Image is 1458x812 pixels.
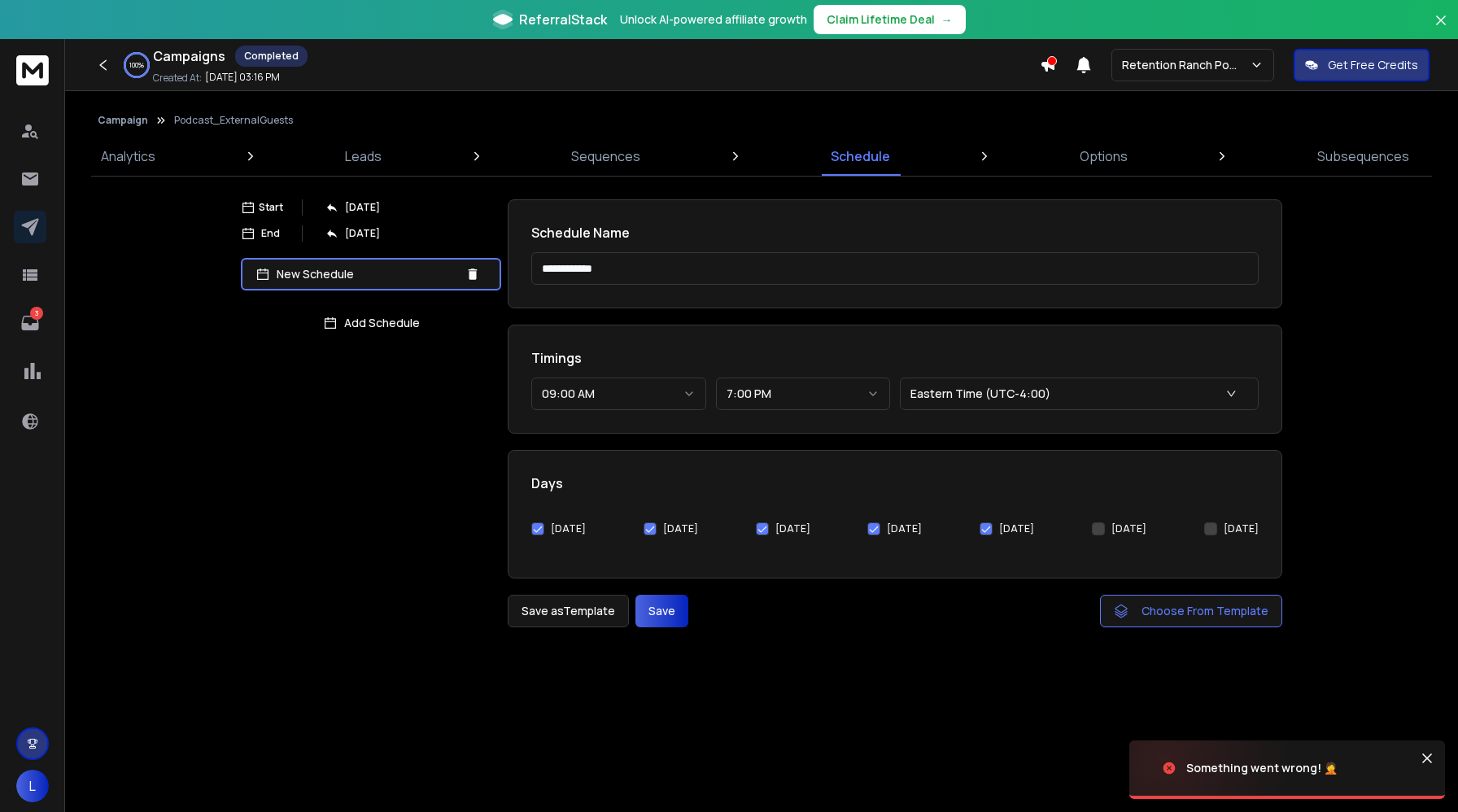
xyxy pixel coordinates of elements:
p: End [261,227,280,240]
button: Claim Lifetime Deal→ [814,5,966,34]
a: Options [1070,137,1137,176]
button: Close banner [1430,10,1451,49]
button: 09:00 AM [531,378,706,410]
a: Leads [335,137,391,176]
p: Podcast_ExternalGuests [174,114,293,127]
p: Schedule [831,146,890,166]
p: Options [1080,146,1128,166]
button: Get Free Credits [1294,49,1430,81]
button: Save [635,595,688,627]
p: 100 % [129,60,144,70]
div: Completed [235,46,308,67]
button: L [16,770,49,802]
a: Sequences [561,137,650,176]
label: [DATE] [887,522,922,535]
p: Retention Ranch Podcast [1122,57,1250,73]
button: Choose From Template [1100,595,1282,627]
span: ReferralStack [519,10,607,29]
p: Get Free Credits [1328,57,1418,73]
p: Sequences [571,146,640,166]
a: Schedule [821,137,900,176]
p: New Schedule [277,266,459,282]
span: → [941,11,953,28]
button: Save asTemplate [508,595,629,627]
img: image [1129,724,1292,812]
h1: Days [531,474,1259,493]
p: Unlock AI-powered affiliate growth [620,11,807,28]
p: Subsequences [1317,146,1409,166]
button: Campaign [98,114,148,127]
h1: Schedule Name [531,223,1259,242]
button: Add Schedule [241,307,501,339]
p: 3 [30,307,43,320]
p: Created At: [153,72,202,85]
p: Analytics [101,146,155,166]
label: [DATE] [551,522,586,535]
p: Leads [345,146,382,166]
a: 3 [14,307,46,339]
label: [DATE] [1111,522,1146,535]
h1: Timings [531,348,1259,368]
a: Subsequences [1307,137,1419,176]
button: 7:00 PM [716,378,891,410]
label: [DATE] [775,522,810,535]
p: [DATE] 03:16 PM [205,71,280,84]
span: Choose From Template [1142,603,1268,619]
h1: Campaigns [153,46,225,66]
div: Something went wrong! 🤦 [1186,760,1338,776]
label: [DATE] [1224,522,1259,535]
a: Analytics [91,137,165,176]
p: [DATE] [345,201,380,214]
label: [DATE] [999,522,1034,535]
label: [DATE] [663,522,698,535]
p: Eastern Time (UTC-4:00) [910,386,1057,402]
p: Start [259,201,283,214]
p: [DATE] [345,227,380,240]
